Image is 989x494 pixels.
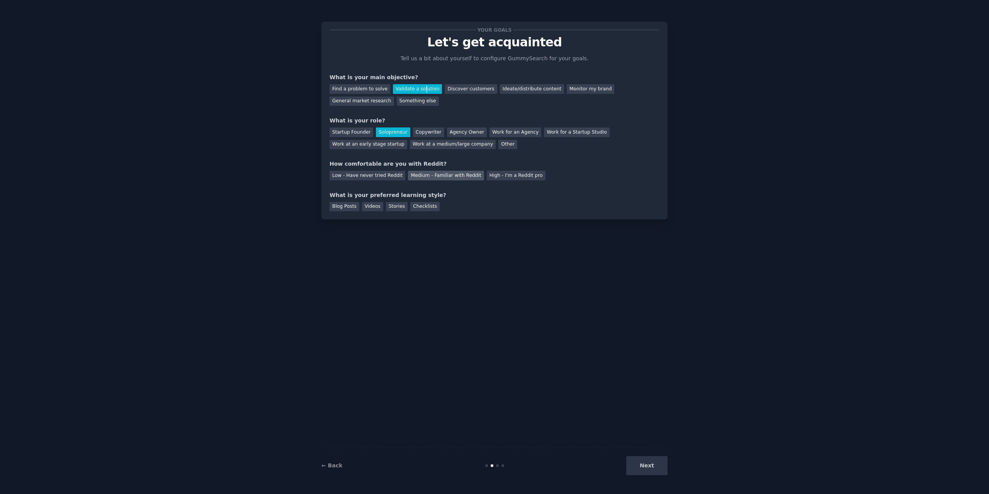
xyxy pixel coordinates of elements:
div: Find a problem to solve [330,84,390,94]
p: Tell us a bit about yourself to configure GummySearch for your goals. [397,54,592,63]
div: Low - Have never tried Reddit [330,171,405,180]
div: What is your role? [330,117,659,125]
div: Work for a Startup Studio [544,127,609,137]
div: Checklists [410,202,440,212]
div: Other [498,140,517,149]
div: Monitor my brand [567,84,614,94]
div: What is your preferred learning style? [330,191,659,199]
span: Your goals [476,26,513,34]
div: What is your main objective? [330,73,659,81]
div: Something else [397,97,439,106]
div: How comfortable are you with Reddit? [330,160,659,168]
a: ← Back [321,462,342,469]
div: Copywriter [413,127,444,137]
div: Work at an early stage startup [330,140,407,149]
div: Agency Owner [447,127,487,137]
div: Videos [362,202,383,212]
div: Work for an Agency [489,127,541,137]
div: Validate a solution [393,84,442,94]
div: General market research [330,97,394,106]
div: Ideate/distribute content [500,84,564,94]
p: Let's get acquainted [330,36,659,49]
div: Medium - Familiar with Reddit [408,171,484,180]
div: Solopreneur [376,127,410,137]
div: Discover customers [445,84,497,94]
div: High - I'm a Reddit pro [487,171,545,180]
div: Work at a medium/large company [410,140,496,149]
div: Stories [386,202,408,212]
div: Blog Posts [330,202,359,212]
div: Startup Founder [330,127,373,137]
